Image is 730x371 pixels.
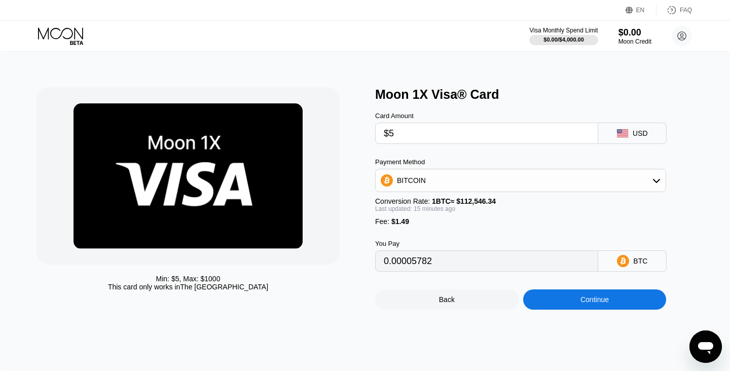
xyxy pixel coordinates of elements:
div: Moon 1X Visa® Card [375,87,704,102]
input: $0.00 [384,123,590,143]
div: BITCOIN [397,176,426,184]
div: Back [375,289,519,310]
div: Back [439,295,455,304]
div: Fee : [375,217,666,226]
div: FAQ [680,7,692,14]
iframe: Button to launch messaging window [689,330,722,363]
div: Visa Monthly Spend Limit [529,27,598,34]
div: Min: $ 5 , Max: $ 1000 [156,275,221,283]
div: BTC [633,257,647,265]
div: $0.00 [618,27,651,38]
div: FAQ [656,5,692,15]
div: Moon Credit [618,38,651,45]
div: You Pay [375,240,598,247]
div: USD [633,129,648,137]
div: Last updated: 15 minutes ago [375,205,666,212]
div: Payment Method [375,158,666,166]
div: $0.00 / $4,000.00 [543,36,584,43]
div: This card only works in The [GEOGRAPHIC_DATA] [108,283,268,291]
div: EN [626,5,656,15]
div: Continue [580,295,609,304]
span: $1.49 [391,217,409,226]
span: 1 BTC ≈ $112,546.34 [432,197,496,205]
div: EN [636,7,645,14]
div: $0.00Moon Credit [618,27,651,45]
div: Continue [523,289,667,310]
div: Conversion Rate: [375,197,666,205]
div: Visa Monthly Spend Limit$0.00/$4,000.00 [529,27,598,45]
div: BITCOIN [376,170,666,191]
div: Card Amount [375,112,598,120]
